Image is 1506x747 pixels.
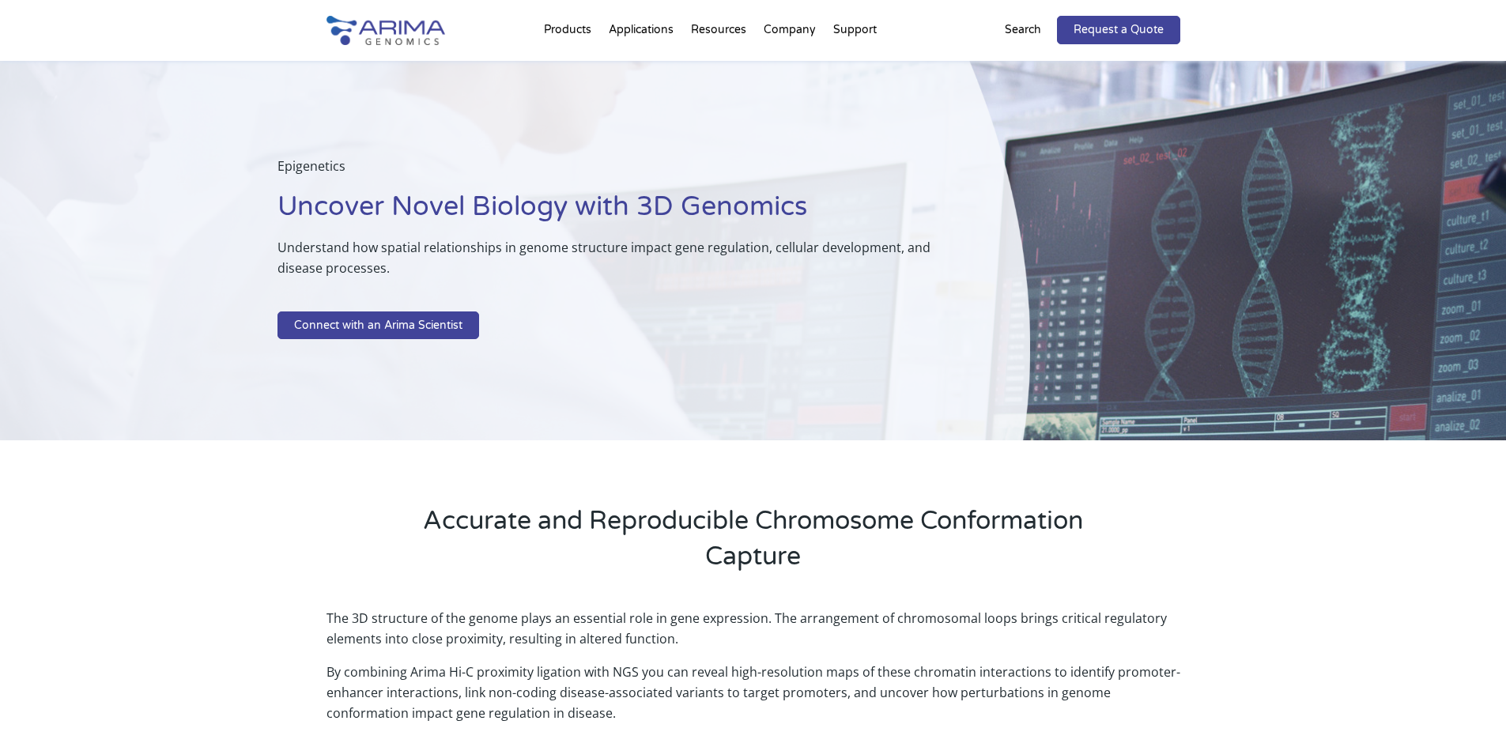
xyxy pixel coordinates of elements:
p: Epigenetics [277,156,951,189]
img: Arima-Genomics-logo [326,16,445,45]
p: Search [1005,20,1041,40]
p: The 3D structure of the genome plays an essential role in gene expression. The arrangement of chr... [326,608,1180,662]
p: Understand how spatial relationships in genome structure impact gene regulation, cellular develop... [277,237,951,291]
a: Connect with an Arima Scientist [277,311,479,340]
h1: Uncover Novel Biology with 3D Genomics [277,189,951,237]
a: Request a Quote [1057,16,1180,44]
p: By combining Arima Hi-C proximity ligation with NGS you can reveal high-resolution maps of these ... [326,662,1180,723]
h2: Accurate and Reproducible Chromosome Conformation Capture [390,504,1117,587]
